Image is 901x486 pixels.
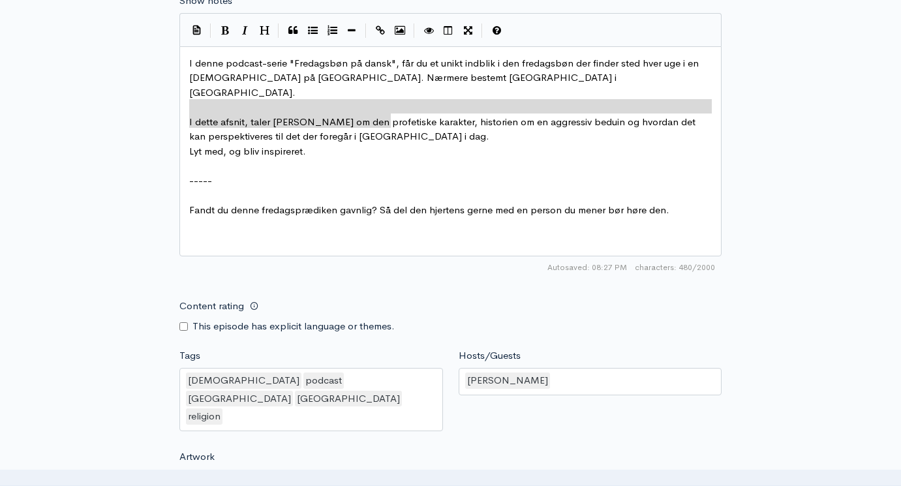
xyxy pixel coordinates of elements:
span: Autosaved: 08:27 PM [547,262,627,273]
span: 480/2000 [635,262,715,273]
i: | [278,23,279,38]
button: Create Link [371,21,390,40]
button: Toggle Preview [419,21,438,40]
div: [DEMOGRAPHIC_DATA] [186,372,301,389]
div: [GEOGRAPHIC_DATA] [295,391,402,407]
span: I dette afsnit, taler [PERSON_NAME] om den profetiske karakter, historien om en aggressiv beduin ... [189,115,698,143]
div: [PERSON_NAME] [465,372,550,389]
label: Artwork [179,449,215,464]
span: Lyt med, og bliv inspireret. [189,145,306,157]
button: Quote [283,21,303,40]
button: Toggle Side by Side [438,21,458,40]
button: Generic List [303,21,322,40]
span: I denne podcast-serie "Fredagsbøn på dansk", får du et unikt indblik i den fredagsbøn der finder ... [189,57,701,99]
button: Italic [235,21,254,40]
button: Toggle Fullscreen [458,21,478,40]
button: Markdown Guide [487,21,506,40]
button: Insert Show Notes Template [187,20,206,39]
div: podcast [303,372,344,389]
i: | [210,23,211,38]
span: Fandt du denne fredagsprædiken gavnlig? Så del den hjertens gerne med en person du mener bør høre... [189,204,669,216]
label: Content rating [179,293,244,320]
i: | [365,23,367,38]
i: | [481,23,483,38]
label: Hosts/Guests [459,348,521,363]
button: Numbered List [322,21,342,40]
button: Insert Horizontal Line [342,21,361,40]
i: | [414,23,415,38]
label: This episode has explicit language or themes. [192,319,395,334]
label: Tags [179,348,200,363]
button: Heading [254,21,274,40]
button: Insert Image [390,21,410,40]
div: religion [186,408,222,425]
span: ----- [189,174,212,187]
small: If no artwork is selected your default podcast artwork will be used [179,466,722,479]
div: [GEOGRAPHIC_DATA] [186,391,293,407]
button: Bold [215,21,235,40]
